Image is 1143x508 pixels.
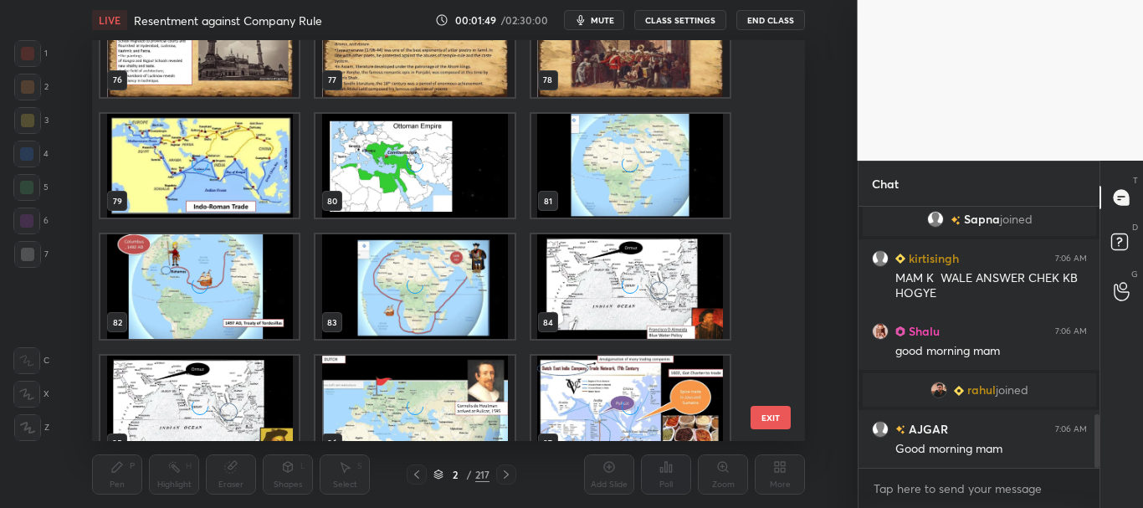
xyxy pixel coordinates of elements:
img: default.png [872,421,889,438]
div: Z [14,414,49,441]
div: grid [859,207,1100,468]
div: MAM K WALE ANSWER CHEK KB HOGYE [895,270,1087,302]
button: EXIT [751,406,791,429]
div: 7:06 AM [1055,254,1087,264]
div: 7:06 AM [1055,424,1087,434]
div: 5 [13,174,49,201]
div: 2 [14,74,49,100]
img: Learner_Badge_beginner_1_8b307cf2a0.svg [954,386,964,396]
div: good morning mam [895,343,1087,360]
div: 217 [475,467,489,482]
button: CLASS SETTINGS [634,10,726,30]
h6: AJGAR [905,420,948,438]
p: G [1131,268,1138,280]
div: 7:06 AM [1055,326,1087,336]
div: 4 [13,141,49,167]
div: 3 [14,107,49,134]
span: joined [996,383,1028,397]
div: 2 [447,470,464,480]
div: 6 [13,208,49,234]
h6: Shalu [905,322,940,340]
p: Chat [859,162,912,206]
span: mute [591,14,614,26]
h4: Resentment against Company Rule [134,13,322,28]
div: / [467,470,472,480]
div: LIVE [92,10,127,30]
button: End Class [736,10,805,30]
div: grid [92,40,776,441]
img: 9b43deea06394485b64bfeaf0f9e19e5.jpg [930,382,947,398]
span: Sapna [963,213,999,226]
div: Good morning mam [895,441,1087,458]
img: Learner_Badge_pro_50a137713f.svg [895,326,905,336]
div: 7 [14,241,49,268]
img: no-rating-badge.077c3623.svg [895,425,905,434]
p: T [1133,174,1138,187]
img: Learner_Badge_beginner_1_8b307cf2a0.svg [895,254,905,264]
img: no-rating-badge.077c3623.svg [950,216,960,225]
img: ee7f97c622fe41bc880fe836a7cbda5a.jpg [872,323,889,340]
img: default.png [872,250,889,267]
div: X [13,381,49,408]
div: 1 [14,40,48,67]
p: D [1132,221,1138,233]
div: C [13,347,49,374]
button: mute [564,10,624,30]
span: rahul [967,383,996,397]
h6: kirtisingh [905,249,959,267]
img: default.png [926,211,943,228]
span: joined [999,213,1032,226]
